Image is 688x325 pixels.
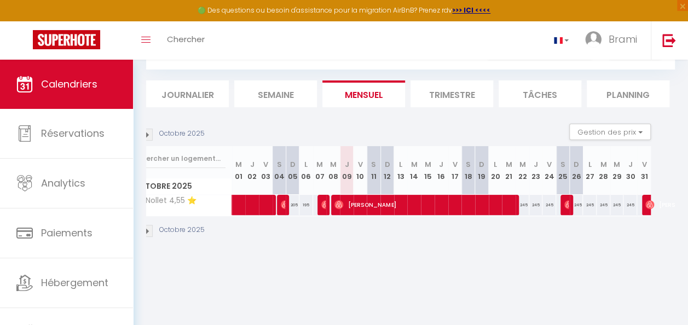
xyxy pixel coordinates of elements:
input: Rechercher un logement... [129,149,226,169]
th: 12 [380,146,394,195]
th: 22 [516,146,529,195]
abbr: D [479,159,484,170]
th: 26 [570,146,583,195]
span: Brami [609,32,637,46]
abbr: V [263,159,268,170]
p: Octobre 2025 [159,129,205,139]
th: 23 [529,146,543,195]
th: 02 [245,146,259,195]
abbr: V [547,159,552,170]
th: 30 [623,146,637,195]
th: 31 [637,146,651,195]
th: 20 [489,146,502,195]
span: Analytics [41,176,85,190]
th: 01 [232,146,246,195]
th: 08 [326,146,340,195]
div: 245 [542,195,556,215]
abbr: D [290,159,296,170]
abbr: J [250,159,255,170]
li: Trimestre [411,80,493,107]
abbr: L [588,159,592,170]
th: 28 [597,146,610,195]
abbr: M [330,159,337,170]
button: Gestion des prix [569,124,651,140]
span: Réservations [41,126,105,140]
abbr: M [235,159,242,170]
th: 16 [435,146,448,195]
abbr: J [628,159,633,170]
div: 245 [623,195,637,215]
abbr: M [424,159,431,170]
th: 17 [448,146,462,195]
abbr: J [439,159,443,170]
abbr: S [276,159,281,170]
div: 245 [583,195,597,215]
div: 245 [516,195,529,215]
abbr: M [411,159,418,170]
th: 24 [542,146,556,195]
abbr: S [466,159,471,170]
li: Semaine [234,80,317,107]
li: Tâches [499,80,581,107]
th: 11 [367,146,380,195]
abbr: M [519,159,525,170]
div: 245 [529,195,543,215]
th: 04 [273,146,286,195]
span: [PERSON_NAME] [281,194,285,215]
span: Octobre 2025 [123,178,232,194]
abbr: L [399,159,402,170]
p: Octobre 2025 [159,225,205,235]
div: 245 [610,195,624,215]
abbr: M [614,159,620,170]
span: [PERSON_NAME] [334,194,510,215]
abbr: J [534,159,538,170]
th: 25 [556,146,570,195]
abbr: M [316,159,323,170]
span: Calendriers [41,77,97,91]
li: Journalier [146,80,229,107]
th: 05 [286,146,299,195]
th: 14 [407,146,421,195]
a: ... Brami [577,21,651,60]
span: [PERSON_NAME] [564,194,569,215]
a: Chercher [159,21,213,60]
a: >>> ICI <<<< [452,5,490,15]
abbr: V [452,159,457,170]
span: Chercher [167,33,205,45]
abbr: M [506,159,512,170]
span: Hébergement [41,276,108,289]
th: 06 [299,146,313,195]
abbr: V [358,159,363,170]
th: 19 [475,146,489,195]
span: Paiements [41,226,92,240]
abbr: D [384,159,390,170]
div: 245 [570,195,583,215]
th: 29 [610,146,624,195]
abbr: S [371,159,376,170]
abbr: S [560,159,565,170]
img: logout [662,33,676,47]
span: [PERSON_NAME] [321,194,326,215]
th: 21 [502,146,516,195]
th: 27 [583,146,597,195]
abbr: M [600,159,606,170]
li: Mensuel [322,80,405,107]
img: Super Booking [33,30,100,49]
th: 13 [394,146,408,195]
th: 18 [461,146,475,195]
span: 🟢 Nollet 4,55 ⭐️ [124,195,199,207]
li: Planning [587,80,669,107]
img: ... [585,31,602,48]
th: 03 [259,146,273,195]
abbr: J [344,159,349,170]
abbr: D [574,159,579,170]
th: 07 [313,146,327,195]
th: 10 [354,146,367,195]
abbr: L [304,159,308,170]
div: 245 [597,195,610,215]
abbr: V [641,159,646,170]
abbr: L [494,159,497,170]
th: 15 [421,146,435,195]
th: 09 [340,146,354,195]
